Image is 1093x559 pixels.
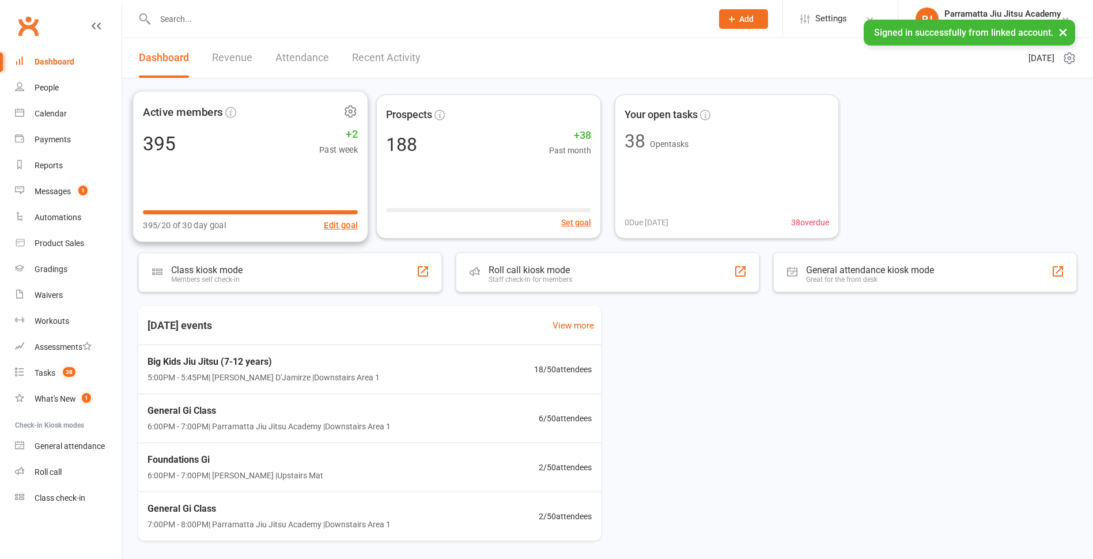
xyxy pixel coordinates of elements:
[143,103,223,120] span: Active members
[35,161,63,170] div: Reports
[549,127,591,144] span: +38
[489,265,572,275] div: Roll call kiosk mode
[171,275,243,284] div: Members self check-in
[138,315,221,336] h3: [DATE] events
[944,9,1061,19] div: Parramatta Jiu Jitsu Academy
[148,420,391,433] span: 6:00PM - 7:00PM | Parramatta Jiu Jitsu Academy | Downstairs Area 1
[15,334,122,360] a: Assessments
[489,275,572,284] div: Staff check-in for members
[806,265,934,275] div: General attendance kiosk mode
[148,354,380,369] span: Big Kids Jiu Jitsu (7-12 years)
[319,143,358,157] span: Past week
[806,275,934,284] div: Great for the front desk
[874,27,1053,38] span: Signed in successfully from linked account.
[549,144,591,157] span: Past month
[35,187,71,196] div: Messages
[15,49,122,75] a: Dashboard
[212,38,252,78] a: Revenue
[386,135,417,154] div: 188
[15,308,122,334] a: Workouts
[625,132,645,150] div: 38
[15,179,122,205] a: Messages 1
[82,393,91,403] span: 1
[815,6,847,32] span: Settings
[148,501,391,516] span: General Gi Class
[35,239,84,248] div: Product Sales
[152,11,704,27] input: Search...
[1028,51,1054,65] span: [DATE]
[719,9,768,29] button: Add
[15,101,122,127] a: Calendar
[944,19,1061,29] div: Parramatta Jiu Jitsu Academy
[35,135,71,144] div: Payments
[15,459,122,485] a: Roll call
[324,218,358,232] button: Edit goal
[35,368,55,377] div: Tasks
[15,360,122,386] a: Tasks 38
[650,139,689,149] span: Open tasks
[15,282,122,308] a: Waivers
[35,109,67,118] div: Calendar
[539,412,592,425] span: 6 / 50 attendees
[15,75,122,101] a: People
[63,367,75,377] span: 38
[35,83,59,92] div: People
[15,433,122,459] a: General attendance kiosk mode
[35,394,76,403] div: What's New
[35,441,105,451] div: General attendance
[35,342,92,352] div: Assessments
[35,493,85,503] div: Class check-in
[148,371,380,384] span: 5:00PM - 5:45PM | [PERSON_NAME] D'Jamirze | Downstairs Area 1
[319,126,358,143] span: +2
[15,386,122,412] a: What's New1
[35,57,74,66] div: Dashboard
[78,186,88,195] span: 1
[14,12,43,40] a: Clubworx
[1053,20,1073,44] button: ×
[148,452,323,467] span: Foundations Gi
[15,127,122,153] a: Payments
[916,7,939,31] div: PJ
[35,265,67,274] div: Gradings
[791,216,829,229] span: 38 overdue
[739,14,754,24] span: Add
[15,485,122,511] a: Class kiosk mode
[148,518,391,531] span: 7:00PM - 8:00PM | Parramatta Jiu Jitsu Academy | Downstairs Area 1
[539,510,592,523] span: 2 / 50 attendees
[148,469,323,482] span: 6:00PM - 7:00PM | [PERSON_NAME] | Upstairs Mat
[148,403,391,418] span: General Gi Class
[35,213,81,222] div: Automations
[352,38,421,78] a: Recent Activity
[35,290,63,300] div: Waivers
[139,38,189,78] a: Dashboard
[35,467,62,477] div: Roll call
[534,363,592,376] span: 18 / 50 attendees
[539,461,592,474] span: 2 / 50 attendees
[171,265,243,275] div: Class kiosk mode
[15,153,122,179] a: Reports
[386,107,432,123] span: Prospects
[561,216,591,229] button: Set goal
[143,134,176,153] div: 395
[553,319,594,333] a: View more
[15,256,122,282] a: Gradings
[625,216,668,229] span: 0 Due [DATE]
[143,218,226,232] span: 395/20 of 30 day goal
[15,205,122,231] a: Automations
[15,231,122,256] a: Product Sales
[625,107,698,123] span: Your open tasks
[35,316,69,326] div: Workouts
[275,38,329,78] a: Attendance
